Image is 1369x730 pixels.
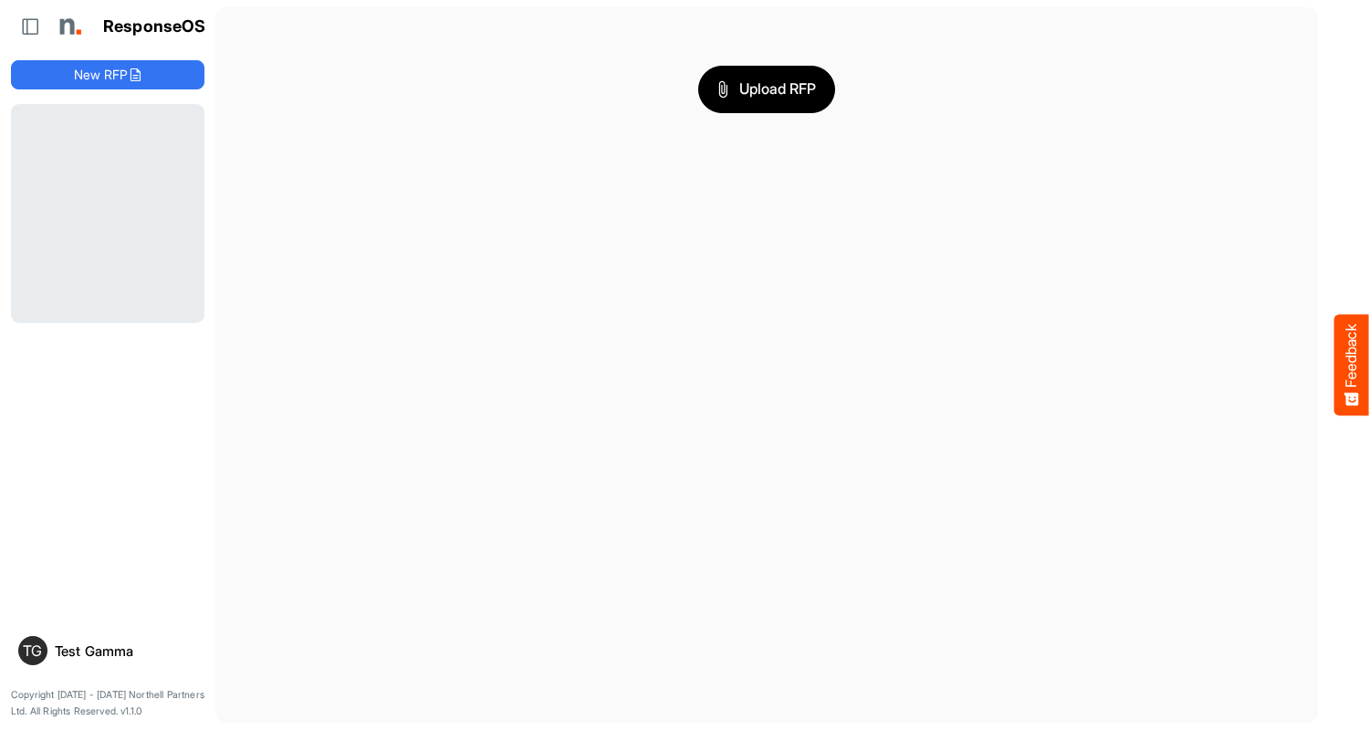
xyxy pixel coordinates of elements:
img: Northell [50,8,87,45]
div: Test Gamma [55,644,197,658]
button: Upload RFP [698,66,835,113]
span: Upload RFP [717,78,816,101]
button: New RFP [11,60,204,89]
span: TG [23,643,42,658]
p: Copyright [DATE] - [DATE] Northell Partners Ltd. All Rights Reserved. v1.1.0 [11,687,204,719]
div: Loading... [11,104,204,323]
h1: ResponseOS [103,17,206,36]
button: Feedback [1334,315,1369,416]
